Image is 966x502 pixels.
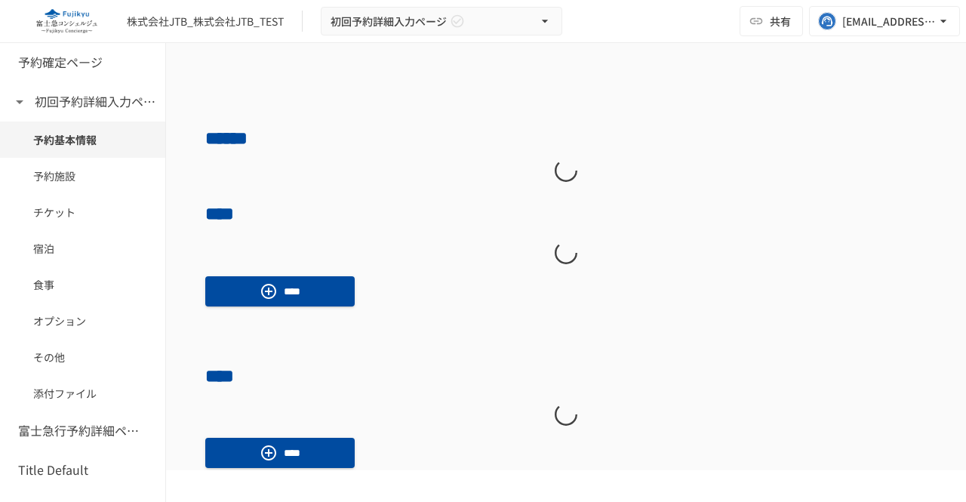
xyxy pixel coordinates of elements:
img: eQeGXtYPV2fEKIA3pizDiVdzO5gJTl2ahLbsPaD2E4R [18,9,115,33]
div: [EMAIL_ADDRESS][DOMAIN_NAME] [842,12,936,31]
span: 宿泊 [33,240,132,257]
span: 初回予約詳細入力ページ [331,12,447,31]
h6: 予約確定ページ [18,53,103,72]
span: その他 [33,349,132,365]
button: [EMAIL_ADDRESS][DOMAIN_NAME] [809,6,960,36]
span: オプション [33,313,132,329]
span: 添付ファイル [33,385,132,402]
h6: 初回予約詳細入力ページ [35,92,155,112]
span: チケット [33,204,132,220]
h6: 富士急行予約詳細ページ [18,421,139,441]
span: 食事 [33,276,132,293]
h6: Title Default [18,460,88,480]
button: 共有 [740,6,803,36]
button: 初回予約詳細入力ページ [321,7,562,36]
span: 共有 [770,13,791,29]
span: 予約基本情報 [33,131,132,148]
span: 予約施設 [33,168,132,184]
div: 株式会社JTB_株式会社JTB_TEST [127,14,284,29]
